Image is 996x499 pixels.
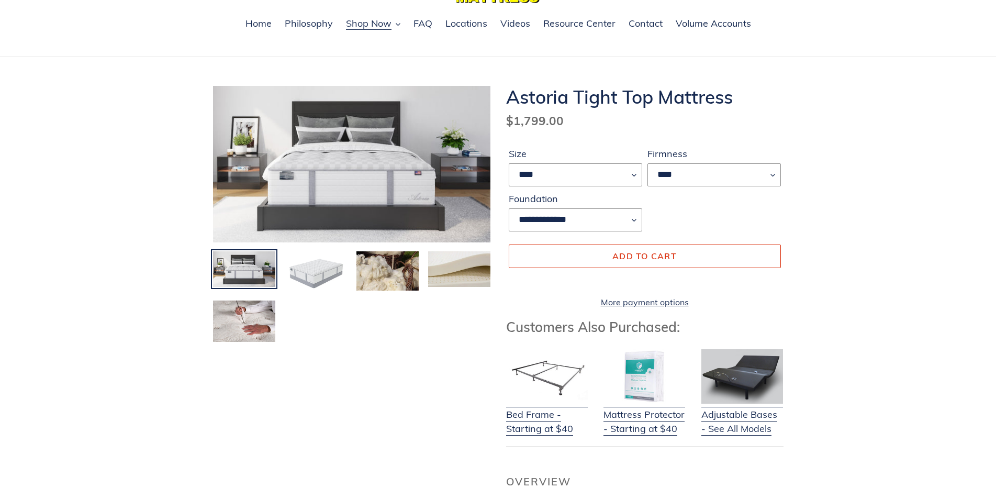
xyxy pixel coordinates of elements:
[701,394,783,436] a: Adjustable Bases - See All Models
[623,16,668,32] a: Contact
[413,17,432,30] span: FAQ
[346,17,391,30] span: Shop Now
[279,16,338,32] a: Philosophy
[212,300,276,343] img: Load image into Gallery viewer, image-showing-process-of-hand-tufting
[506,349,588,404] img: Bed Frame
[603,394,685,436] a: Mattress Protector - Starting at $40
[676,17,751,30] span: Volume Accounts
[509,245,781,268] button: Add to cart
[445,17,487,30] span: Locations
[440,16,493,32] a: Locations
[408,16,438,32] a: FAQ
[355,250,420,291] img: Load image into Gallery viewer, Natural-wool-in-baskets
[495,16,535,32] a: Videos
[701,349,783,404] img: Adjustable Base
[285,17,333,30] span: Philosophy
[506,86,784,108] h1: Astoria Tight Top Mattress
[538,16,621,32] a: Resource Center
[629,17,663,30] span: Contact
[612,251,677,261] span: Add to cart
[341,16,406,32] button: Shop Now
[427,250,491,287] img: Load image into Gallery viewer, Natural-talalay-latex-comfort-layers
[245,17,272,30] span: Home
[647,147,781,161] label: Firmness
[509,192,642,206] label: Foundation
[506,394,588,436] a: Bed Frame - Starting at $40
[543,17,615,30] span: Resource Center
[240,16,277,32] a: Home
[506,113,564,128] span: $1,799.00
[603,349,685,404] img: Mattress Protector
[506,319,784,335] h3: Customers Also Purchased:
[284,250,348,294] img: Load image into Gallery viewer, Astoria-latex-hybrid-mattress-and-foundation-angled-view
[670,16,756,32] a: Volume Accounts
[506,475,784,488] h2: Overview
[500,17,530,30] span: Videos
[212,250,276,287] img: Load image into Gallery viewer, Astoria-talalay-latex-hybrid-mattress-and-foundation
[509,296,781,308] a: More payment options
[509,147,642,161] label: Size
